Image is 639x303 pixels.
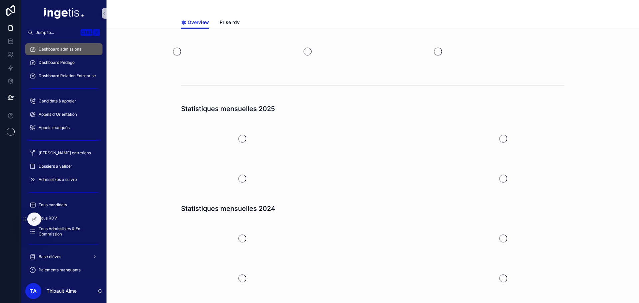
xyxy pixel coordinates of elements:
span: Dashboard Relation Entreprise [39,73,96,78]
span: Paiements manquants [39,267,81,273]
span: Admissibles à suivre [39,177,77,182]
span: Overview [188,19,209,26]
span: Dashboard admissions [39,47,81,52]
span: Dossiers à valider [39,164,72,169]
span: Jump to... [36,30,78,35]
img: App logo [44,8,84,19]
a: Base élèves [25,251,103,263]
a: Dashboard Relation Entreprise [25,70,103,82]
a: Candidats à appeler [25,95,103,107]
span: [PERSON_NAME] entretiens [39,150,91,156]
span: Candidats à appeler [39,98,76,104]
a: Admissibles à suivre [25,174,103,186]
a: Dashboard admissions [25,43,103,55]
span: Base élèves [39,254,61,259]
a: Appels manqués [25,122,103,134]
a: Appels d'Orientation [25,108,103,120]
a: Dossiers à valider [25,160,103,172]
a: Paiements manquants [25,264,103,276]
span: Tous candidats [39,202,67,208]
a: Tous Admissibles & En Commission [25,226,103,237]
a: Tous candidats [25,199,103,211]
div: scrollable content [21,39,106,279]
h1: Statistiques mensuelles 2024 [181,204,275,213]
h1: Statistiques mensuelles 2025 [181,104,275,113]
span: Prise rdv [220,19,240,26]
button: Jump to...CtrlK [25,27,103,39]
a: Prise rdv [220,16,240,30]
a: Tous RDV [25,212,103,224]
span: K [94,30,99,35]
span: Tous Admissibles & En Commission [39,226,96,237]
span: TA [30,287,37,295]
span: Appels manqués [39,125,70,130]
a: Overview [181,16,209,29]
p: Thibault Aime [47,288,77,294]
span: Appels d'Orientation [39,112,77,117]
span: Dashboard Pedago [39,60,75,65]
span: Ctrl [81,29,93,36]
span: Tous RDV [39,216,57,221]
a: [PERSON_NAME] entretiens [25,147,103,159]
a: Dashboard Pedago [25,57,103,69]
